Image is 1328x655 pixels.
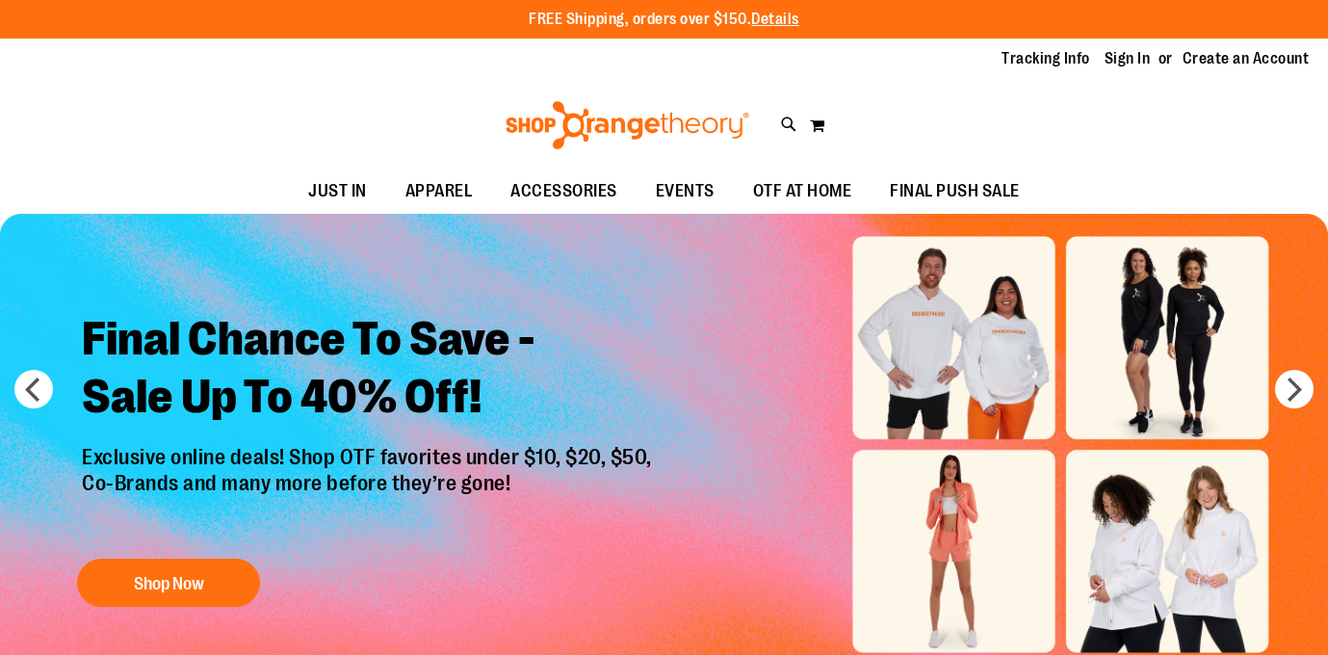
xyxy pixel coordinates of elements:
span: JUST IN [308,170,367,213]
a: Details [751,11,799,28]
img: Shop Orangetheory [503,101,752,149]
a: APPAREL [386,170,492,214]
span: OTF AT HOME [753,170,852,213]
a: ACCESSORIES [491,170,637,214]
button: next [1275,370,1314,408]
p: Exclusive online deals! Shop OTF favorites under $10, $20, $50, Co-Brands and many more before th... [67,445,671,539]
span: ACCESSORIES [510,170,617,213]
a: EVENTS [637,170,734,214]
a: Final Chance To Save -Sale Up To 40% Off! Exclusive online deals! Shop OTF favorites under $10, $... [67,296,671,616]
h2: Final Chance To Save - Sale Up To 40% Off! [67,296,671,445]
a: Create an Account [1183,48,1310,69]
button: Shop Now [77,559,260,607]
a: OTF AT HOME [734,170,872,214]
p: FREE Shipping, orders over $150. [529,9,799,31]
a: FINAL PUSH SALE [871,170,1039,214]
a: Sign In [1105,48,1151,69]
a: JUST IN [289,170,386,214]
button: prev [14,370,53,408]
a: Tracking Info [1002,48,1090,69]
span: EVENTS [656,170,715,213]
span: APPAREL [405,170,473,213]
span: FINAL PUSH SALE [890,170,1020,213]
